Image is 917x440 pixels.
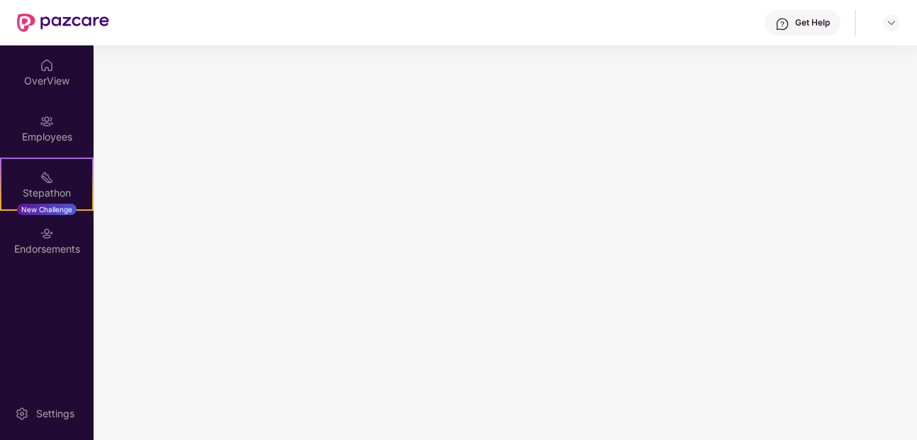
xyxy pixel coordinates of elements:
[1,186,92,200] div: Stepathon
[17,204,77,215] div: New Challenge
[775,17,789,31] img: svg+xml;base64,PHN2ZyBpZD0iSGVscC0zMngzMiIgeG1sbnM9Imh0dHA6Ly93d3cudzMub3JnLzIwMDAvc3ZnIiB3aWR0aD...
[32,407,79,421] div: Settings
[40,170,54,185] img: svg+xml;base64,PHN2ZyB4bWxucz0iaHR0cDovL3d3dy53My5vcmcvMjAwMC9zdmciIHdpZHRoPSIyMSIgaGVpZ2h0PSIyMC...
[40,226,54,241] img: svg+xml;base64,PHN2ZyBpZD0iRW5kb3JzZW1lbnRzIiB4bWxucz0iaHR0cDovL3d3dy53My5vcmcvMjAwMC9zdmciIHdpZH...
[795,17,830,28] div: Get Help
[40,114,54,128] img: svg+xml;base64,PHN2ZyBpZD0iRW1wbG95ZWVzIiB4bWxucz0iaHR0cDovL3d3dy53My5vcmcvMjAwMC9zdmciIHdpZHRoPS...
[886,17,897,28] img: svg+xml;base64,PHN2ZyBpZD0iRHJvcGRvd24tMzJ4MzIiIHhtbG5zPSJodHRwOi8vd3d3LnczLm9yZy8yMDAwL3N2ZyIgd2...
[40,58,54,72] img: svg+xml;base64,PHN2ZyBpZD0iSG9tZSIgeG1sbnM9Imh0dHA6Ly93d3cudzMub3JnLzIwMDAvc3ZnIiB3aWR0aD0iMjAiIG...
[15,407,29,421] img: svg+xml;base64,PHN2ZyBpZD0iU2V0dGluZy0yMHgyMCIgeG1sbnM9Imh0dHA6Ly93d3cudzMub3JnLzIwMDAvc3ZnIiB3aW...
[17,13,109,32] img: New Pazcare Logo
